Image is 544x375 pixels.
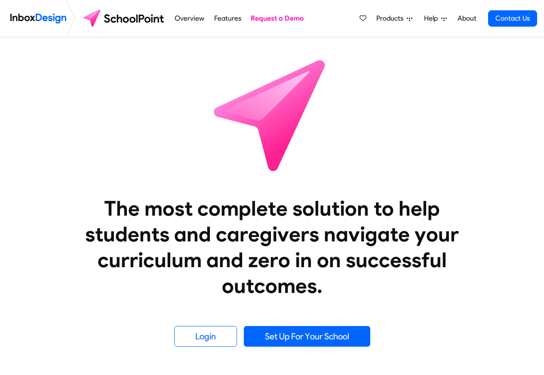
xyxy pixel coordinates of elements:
[195,37,350,192] img: icon_schoolpoint.svg
[172,10,207,27] a: Overview
[424,13,441,24] span: Help
[212,10,243,27] a: Features
[488,10,537,27] a: Contact Us
[244,326,370,347] a: Set Up For Your School
[376,13,407,24] span: Products
[68,195,476,299] heading: The most complete solution to help students and caregivers navigate your curriculum and zero in o...
[373,10,416,27] a: Products
[79,8,170,29] img: schoolpoint logo
[174,326,237,347] a: Login
[421,10,450,27] a: Help
[455,10,479,27] a: About
[249,10,306,27] a: Request a Demo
